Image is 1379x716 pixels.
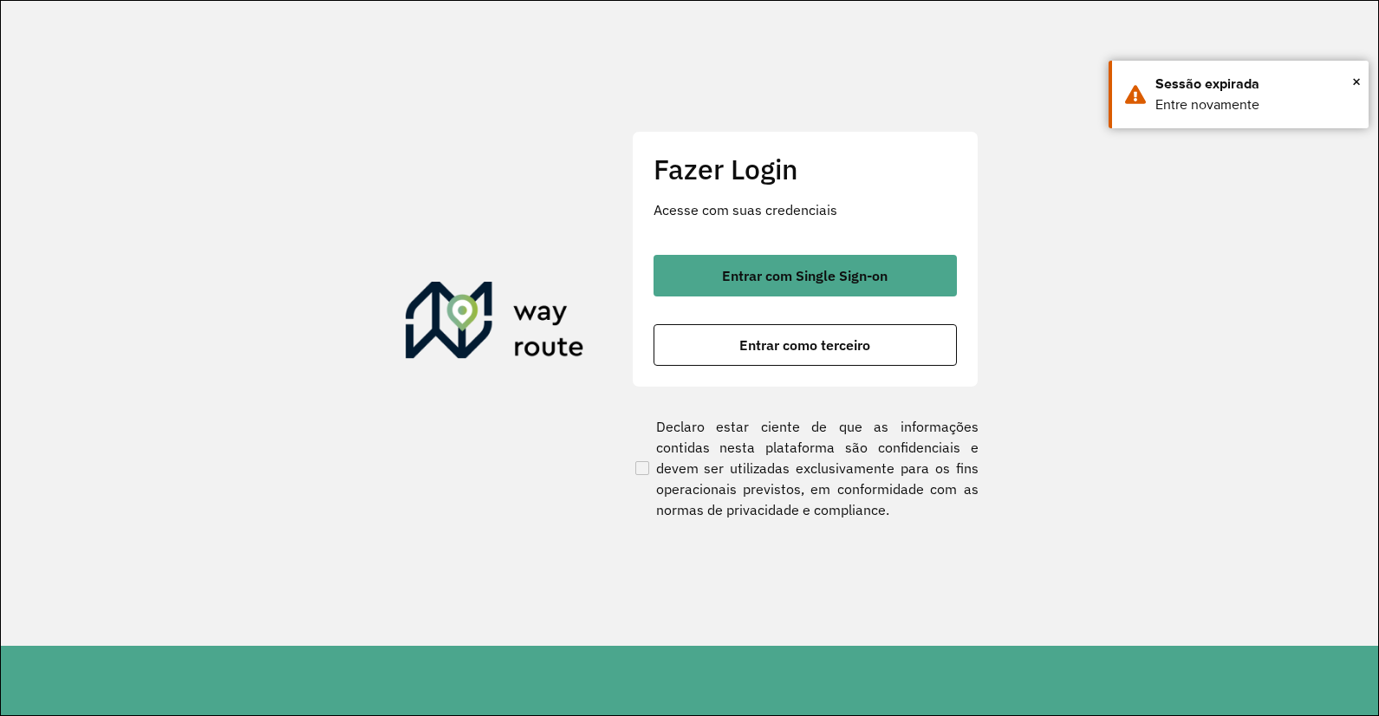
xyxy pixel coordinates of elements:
h2: Fazer Login [654,153,957,186]
span: Entrar como terceiro [739,338,870,352]
div: Entre novamente [1155,94,1356,115]
span: × [1352,68,1361,94]
p: Acesse com suas credenciais [654,199,957,220]
label: Declaro estar ciente de que as informações contidas nesta plataforma são confidenciais e devem se... [632,416,979,520]
button: Close [1352,68,1361,94]
div: Sessão expirada [1155,74,1356,94]
img: Roteirizador AmbevTech [406,282,584,365]
button: button [654,255,957,296]
button: button [654,324,957,366]
span: Entrar com Single Sign-on [722,269,888,283]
